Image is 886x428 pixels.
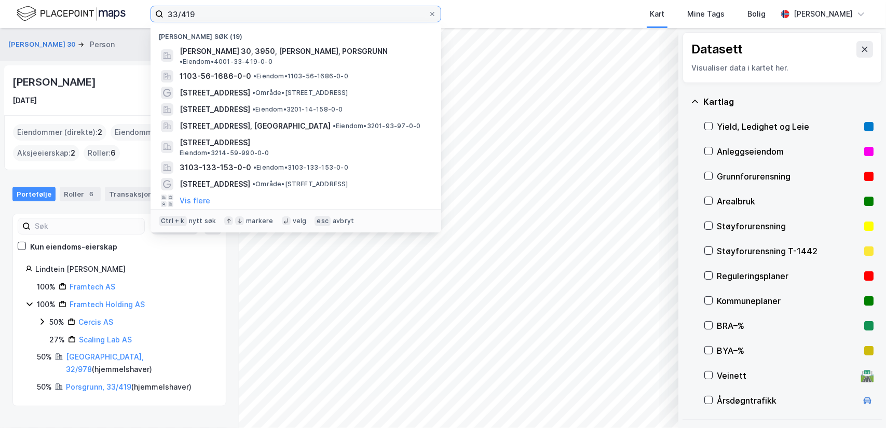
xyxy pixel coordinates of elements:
[60,187,101,201] div: Roller
[717,170,860,183] div: Grunnforurensning
[180,58,183,65] span: •
[79,335,132,344] a: Scaling Lab AS
[691,62,873,74] div: Visualiser data i kartet her.
[834,378,886,428] iframe: Chat Widget
[86,189,97,199] div: 6
[12,94,37,107] div: [DATE]
[151,24,441,43] div: [PERSON_NAME] søk (19)
[333,122,336,130] span: •
[12,74,98,90] div: [PERSON_NAME]
[49,334,65,346] div: 27%
[687,8,725,20] div: Mine Tags
[717,195,860,208] div: Arealbruk
[293,217,307,225] div: velg
[17,5,126,23] img: logo.f888ab2527a4732fd821a326f86c7f29.svg
[37,298,56,311] div: 100%
[717,320,860,332] div: BRA–%
[253,72,348,80] span: Eiendom • 1103-56-1686-0-0
[30,241,117,253] div: Kun eiendoms-eierskap
[37,281,56,293] div: 100%
[252,89,255,96] span: •
[717,120,860,133] div: Yield, Ledighet og Leie
[703,95,874,108] div: Kartlag
[252,105,343,114] span: Eiendom • 3201-14-158-0-0
[37,381,52,393] div: 50%
[66,352,144,374] a: [GEOGRAPHIC_DATA], 32/978
[31,218,144,234] input: Søk
[13,124,106,141] div: Eiendommer (direkte) :
[794,8,853,20] div: [PERSON_NAME]
[253,163,348,172] span: Eiendom • 3103-133-153-0-0
[246,217,273,225] div: markere
[70,300,145,309] a: Framtech Holding AS
[159,216,187,226] div: Ctrl + k
[35,263,213,275] div: Lindtein [PERSON_NAME]
[252,180,255,188] span: •
[180,103,250,116] span: [STREET_ADDRESS]
[13,145,79,161] div: Aksjeeierskap :
[163,6,428,22] input: Søk på adresse, matrikkel, gårdeiere, leietakere eller personer
[70,282,115,291] a: Framtech AS
[66,382,131,391] a: Porsgrunn, 33/419
[691,41,743,58] div: Datasett
[717,245,860,257] div: Støyforurensning T-1442
[252,180,348,188] span: Område • [STREET_ADDRESS]
[180,149,269,157] span: Eiendom • 3214-59-990-0-0
[98,126,102,139] span: 2
[834,378,886,428] div: Kontrollprogram for chat
[253,72,256,80] span: •
[180,87,250,99] span: [STREET_ADDRESS]
[253,163,256,171] span: •
[252,89,348,97] span: Område • [STREET_ADDRESS]
[180,161,251,174] span: 3103-133-153-0-0
[105,187,176,201] div: Transaksjoner
[747,8,766,20] div: Bolig
[71,147,75,159] span: 2
[180,45,388,58] span: [PERSON_NAME] 30, 3950, [PERSON_NAME], PORSGRUNN
[111,147,116,159] span: 6
[66,381,192,393] div: ( hjemmelshaver )
[717,270,860,282] div: Reguleringsplaner
[333,122,421,130] span: Eiendom • 3201-93-97-0-0
[189,217,216,225] div: nytt søk
[252,105,255,113] span: •
[180,136,429,149] span: [STREET_ADDRESS]
[180,120,331,132] span: [STREET_ADDRESS], [GEOGRAPHIC_DATA]
[717,394,857,407] div: Årsdøgntrafikk
[84,145,120,161] div: Roller :
[90,38,115,51] div: Person
[37,351,52,363] div: 50%
[12,187,56,201] div: Portefølje
[8,39,78,50] button: [PERSON_NAME] 30
[717,295,860,307] div: Kommuneplaner
[717,145,860,158] div: Anleggseiendom
[111,124,211,141] div: Eiendommer (Indirekte) :
[717,344,860,357] div: BYA–%
[861,369,875,382] div: 🛣️
[315,216,331,226] div: esc
[180,70,251,82] span: 1103-56-1686-0-0
[717,220,860,232] div: Støyforurensning
[78,317,113,326] a: Cercis AS
[717,369,857,382] div: Veinett
[180,58,272,66] span: Eiendom • 4001-33-419-0-0
[180,178,250,190] span: [STREET_ADDRESS]
[66,351,213,376] div: ( hjemmelshaver )
[333,217,354,225] div: avbryt
[49,316,64,328] div: 50%
[650,8,664,20] div: Kart
[180,195,210,207] button: Vis flere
